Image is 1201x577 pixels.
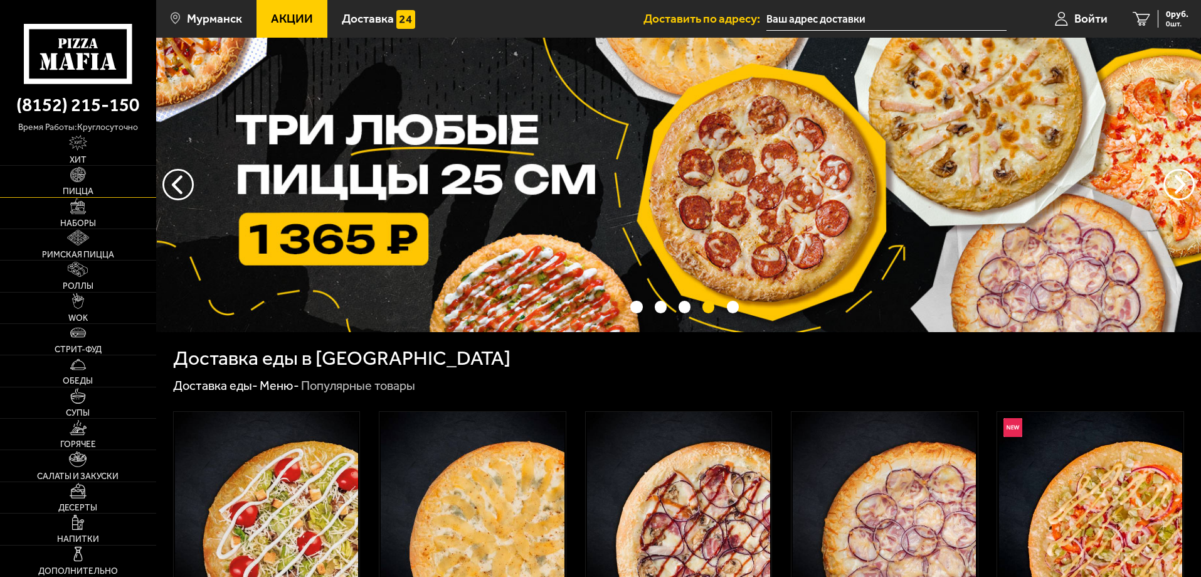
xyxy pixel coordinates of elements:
[68,314,88,323] span: WOK
[766,8,1007,31] input: Ваш адрес доставки
[60,219,96,228] span: Наборы
[1163,169,1195,200] button: предыдущий
[57,535,99,544] span: Напитки
[173,348,511,369] h1: Доставка еды в [GEOGRAPHIC_DATA]
[63,282,93,291] span: Роллы
[173,378,258,393] a: Доставка еды-
[58,504,97,512] span: Десерты
[1166,20,1188,28] span: 0 шт.
[66,409,90,418] span: Супы
[187,13,242,24] span: Мурманск
[1166,10,1188,19] span: 0 руб.
[396,10,415,29] img: 15daf4d41897b9f0e9f617042186c801.svg
[702,301,714,313] button: точки переключения
[70,156,87,164] span: Хит
[655,301,667,313] button: точки переключения
[630,301,642,313] button: точки переключения
[727,301,739,313] button: точки переключения
[679,301,690,313] button: точки переключения
[37,472,119,481] span: Салаты и закуски
[1074,13,1108,24] span: Войти
[63,377,93,386] span: Обеды
[260,378,299,393] a: Меню-
[643,13,766,24] span: Доставить по адресу:
[38,567,118,576] span: Дополнительно
[342,13,394,24] span: Доставка
[301,378,415,394] div: Популярные товары
[1003,418,1022,437] img: Новинка
[60,440,96,449] span: Горячее
[162,169,194,200] button: следующий
[42,251,114,259] span: Римская пицца
[271,13,313,24] span: Акции
[63,187,93,196] span: Пицца
[55,345,102,354] span: Стрит-фуд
